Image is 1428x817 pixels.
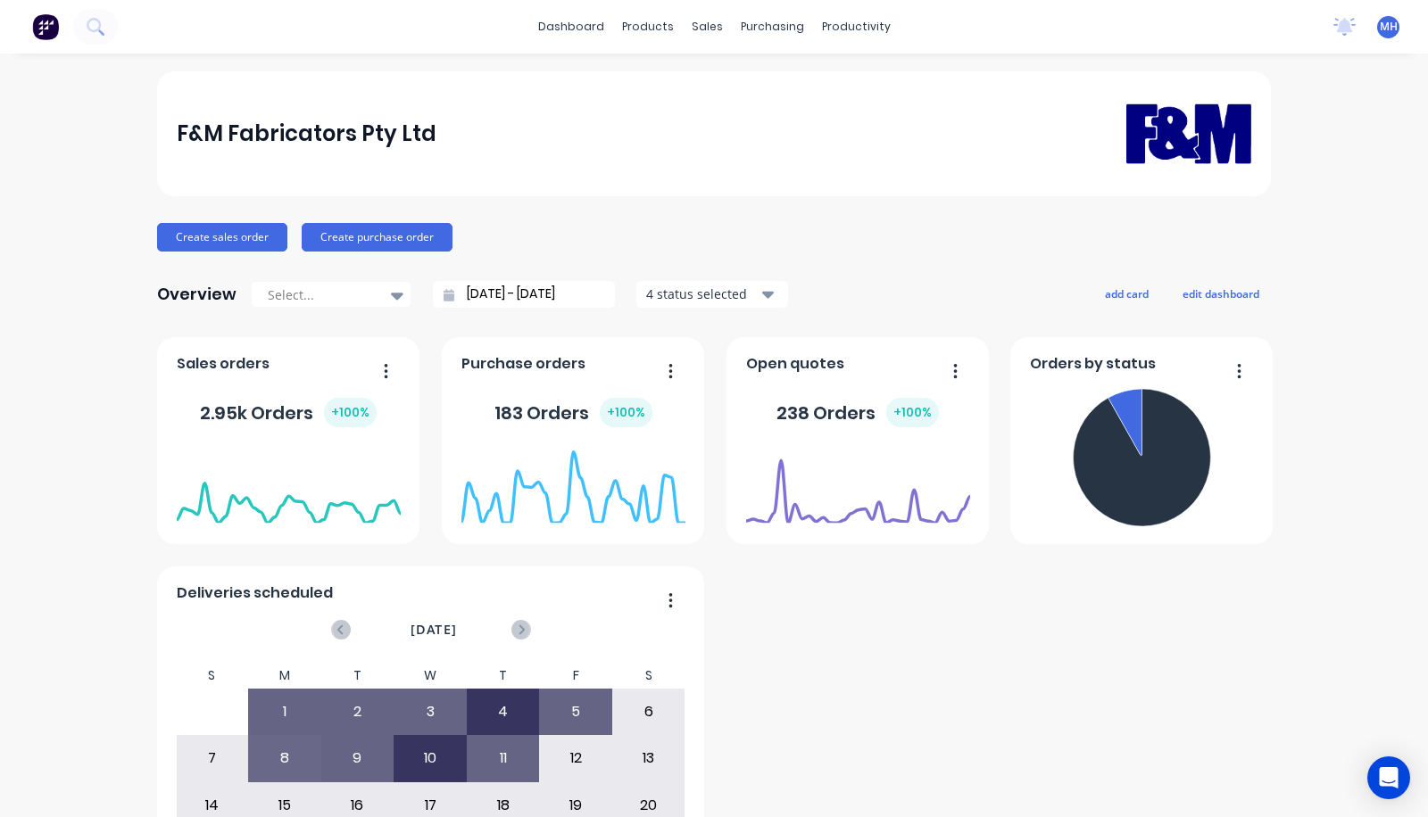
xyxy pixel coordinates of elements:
[177,116,436,152] div: F&M Fabricators Pty Ltd
[322,689,394,734] div: 2
[394,689,466,734] div: 3
[776,398,939,427] div: 238 Orders
[529,13,613,40] a: dashboard
[302,223,452,252] button: Create purchase order
[249,736,320,780] div: 8
[411,620,457,640] span: [DATE]
[540,736,611,780] div: 12
[176,663,249,689] div: S
[612,663,685,689] div: S
[1171,282,1271,305] button: edit dashboard
[468,689,539,734] div: 4
[177,582,333,604] span: Deliveries scheduled
[494,398,652,427] div: 183 Orders
[813,13,900,40] div: productivity
[613,736,685,780] div: 13
[886,398,939,427] div: + 100 %
[1126,78,1251,189] img: F&M Fabricators Pty Ltd
[1030,353,1156,375] span: Orders by status
[646,285,759,303] div: 4 status selected
[540,689,611,734] div: 5
[683,13,732,40] div: sales
[467,663,540,689] div: T
[200,398,377,427] div: 2.95k Orders
[157,276,237,312] div: Overview
[394,736,466,780] div: 10
[1367,756,1410,799] div: Open Intercom Messenger
[248,663,321,689] div: M
[177,736,248,780] div: 7
[732,13,813,40] div: purchasing
[157,223,287,252] button: Create sales order
[394,663,467,689] div: W
[1093,282,1160,305] button: add card
[613,689,685,734] div: 6
[32,13,59,40] img: Factory
[468,736,539,780] div: 11
[249,689,320,734] div: 1
[600,398,652,427] div: + 100 %
[324,398,377,427] div: + 100 %
[746,353,844,375] span: Open quotes
[613,13,683,40] div: products
[177,353,270,375] span: Sales orders
[321,663,394,689] div: T
[461,353,585,375] span: Purchase orders
[636,281,788,308] button: 4 status selected
[322,736,394,780] div: 9
[1380,19,1398,35] span: MH
[539,663,612,689] div: F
